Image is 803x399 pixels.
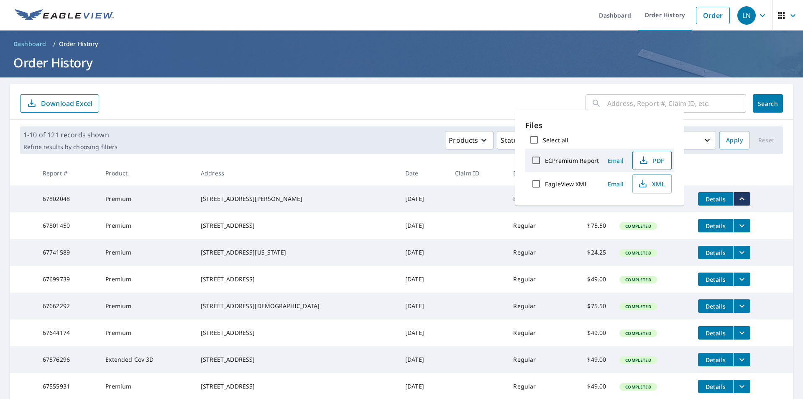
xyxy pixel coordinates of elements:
[733,219,750,232] button: filesDropdownBtn-67801450
[501,135,521,145] p: Status
[399,319,448,346] td: [DATE]
[20,94,99,113] button: Download Excel
[506,212,563,239] td: Regular
[506,293,563,319] td: Regular
[703,222,728,230] span: Details
[194,161,399,185] th: Address
[99,185,194,212] td: Premium
[602,154,629,167] button: Email
[15,9,114,22] img: EV Logo
[399,212,448,239] td: [DATE]
[726,135,743,146] span: Apply
[545,180,588,188] label: EagleView XML
[506,319,563,346] td: Regular
[703,249,728,257] span: Details
[703,383,728,391] span: Details
[36,293,99,319] td: 67662292
[696,7,730,24] a: Order
[399,293,448,319] td: [DATE]
[53,39,56,49] li: /
[703,195,728,203] span: Details
[399,185,448,212] td: [DATE]
[733,273,750,286] button: filesDropdownBtn-67699739
[99,212,194,239] td: Premium
[543,136,568,144] label: Select all
[545,157,599,165] label: ECPremium Report
[563,293,613,319] td: $75.50
[638,179,665,189] span: XML
[399,266,448,293] td: [DATE]
[399,161,448,185] th: Date
[201,355,392,364] div: [STREET_ADDRESS]
[399,239,448,266] td: [DATE]
[99,319,194,346] td: Premium
[607,92,746,115] input: Address, Report #, Claim ID, etc.
[606,180,626,188] span: Email
[638,155,665,165] span: PDF
[10,37,793,51] nav: breadcrumb
[698,326,733,340] button: detailsBtn-67644174
[563,266,613,293] td: $49.00
[698,246,733,259] button: detailsBtn-67741589
[563,239,613,266] td: $24.25
[36,161,99,185] th: Report #
[59,40,98,48] p: Order History
[620,330,656,336] span: Completed
[733,353,750,366] button: filesDropdownBtn-67576296
[737,6,756,25] div: LN
[36,239,99,266] td: 67741589
[698,353,733,366] button: detailsBtn-67576296
[525,120,674,131] p: Files
[445,131,494,149] button: Products
[36,185,99,212] td: 67802048
[99,266,194,293] td: Premium
[201,195,392,203] div: [STREET_ADDRESS][PERSON_NAME]
[506,185,563,212] td: Regular
[23,130,118,140] p: 1-10 of 121 records shown
[36,266,99,293] td: 67699739
[733,326,750,340] button: filesDropdownBtn-67644174
[506,161,563,185] th: Delivery
[36,346,99,373] td: 67576296
[563,319,613,346] td: $49.00
[606,157,626,165] span: Email
[201,221,392,230] div: [STREET_ADDRESS]
[99,293,194,319] td: Premium
[698,299,733,313] button: detailsBtn-67662292
[733,380,750,393] button: filesDropdownBtn-67555931
[201,248,392,257] div: [STREET_ADDRESS][US_STATE]
[632,151,672,170] button: PDF
[703,302,728,310] span: Details
[733,192,750,206] button: filesDropdownBtn-67802048
[201,329,392,337] div: [STREET_ADDRESS]
[703,275,728,283] span: Details
[703,356,728,364] span: Details
[698,380,733,393] button: detailsBtn-67555931
[620,357,656,363] span: Completed
[620,384,656,390] span: Completed
[449,135,478,145] p: Products
[41,99,92,108] p: Download Excel
[36,212,99,239] td: 67801450
[733,246,750,259] button: filesDropdownBtn-67741589
[506,266,563,293] td: Regular
[448,161,507,185] th: Claim ID
[719,131,749,149] button: Apply
[10,37,50,51] a: Dashboard
[201,382,392,391] div: [STREET_ADDRESS]
[36,319,99,346] td: 67644174
[399,346,448,373] td: [DATE]
[698,273,733,286] button: detailsBtn-67699739
[753,94,783,113] button: Search
[563,212,613,239] td: $75.50
[563,346,613,373] td: $49.00
[497,131,537,149] button: Status
[13,40,46,48] span: Dashboard
[506,346,563,373] td: Regular
[201,302,392,310] div: [STREET_ADDRESS][DEMOGRAPHIC_DATA]
[760,100,776,108] span: Search
[602,178,629,190] button: Email
[99,239,194,266] td: Premium
[698,192,733,206] button: detailsBtn-67802048
[620,250,656,256] span: Completed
